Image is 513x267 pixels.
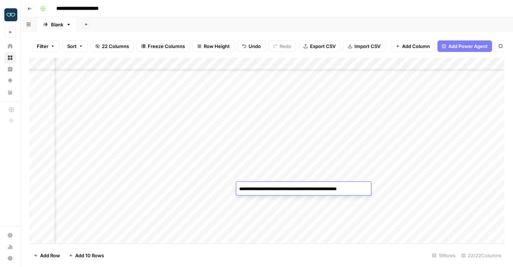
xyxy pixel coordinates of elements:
[91,40,134,52] button: 22 Columns
[4,241,16,253] a: Usage
[4,75,16,87] a: Opportunities
[62,40,88,52] button: Sort
[4,64,16,75] a: Insights
[32,40,60,52] button: Filter
[67,43,77,50] span: Sort
[75,252,104,259] span: Add 10 Rows
[51,21,63,28] div: Blank
[458,250,504,261] div: 22/22 Columns
[4,229,16,241] a: Settings
[280,43,291,50] span: Redo
[37,43,48,50] span: Filter
[29,250,64,261] button: Add Row
[4,87,16,98] a: Your Data
[268,40,296,52] button: Redo
[4,40,16,52] a: Home
[4,6,16,24] button: Workspace: Zola Inc
[391,40,435,52] button: Add Column
[237,40,266,52] button: Undo
[299,40,340,52] button: Export CSV
[102,43,129,50] span: 22 Columns
[310,43,336,50] span: Export CSV
[402,43,430,50] span: Add Column
[4,8,17,21] img: Zola Inc Logo
[204,43,230,50] span: Row Height
[249,43,261,50] span: Undo
[137,40,190,52] button: Freeze Columns
[4,52,16,64] a: Browse
[64,250,108,261] button: Add 10 Rows
[4,253,16,264] button: Help + Support
[429,250,458,261] div: 19 Rows
[37,17,77,32] a: Blank
[448,43,488,50] span: Add Power Agent
[437,40,492,52] button: Add Power Agent
[40,252,60,259] span: Add Row
[343,40,385,52] button: Import CSV
[148,43,185,50] span: Freeze Columns
[354,43,380,50] span: Import CSV
[193,40,234,52] button: Row Height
